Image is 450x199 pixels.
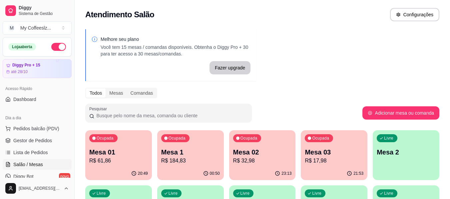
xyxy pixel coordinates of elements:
[3,180,72,196] button: [EMAIL_ADDRESS][DOMAIN_NAME]
[353,171,363,176] p: 21:53
[94,112,248,119] input: Pesquisar
[390,8,439,21] button: Configurações
[97,191,106,196] p: Livre
[8,43,36,50] div: Loja aberta
[161,157,220,165] p: R$ 184,83
[161,148,220,157] p: Mesa 1
[3,21,72,35] button: Select a team
[301,130,367,180] button: OcupadaMesa 03R$ 17,9821:53
[19,5,69,11] span: Diggy
[377,148,435,157] p: Mesa 2
[11,69,28,74] article: até 28/10
[3,159,72,170] a: Salão / Mesas
[3,135,72,146] a: Gestor de Pedidos
[89,106,109,112] label: Pesquisar
[13,125,59,132] span: Pedidos balcão (PDV)
[362,106,439,120] button: Adicionar mesa ou comanda
[3,123,72,134] button: Pedidos balcão (PDV)
[85,130,152,180] button: OcupadaMesa 01R$ 61,8620:49
[3,94,72,105] a: Dashboard
[3,171,72,182] a: Diggy Botnovo
[169,136,186,141] p: Ocupada
[19,11,69,16] span: Sistema de Gestão
[13,161,43,168] span: Salão / Mesas
[86,88,106,98] div: Todos
[3,83,72,94] div: Acesso Rápido
[20,25,51,31] div: My Coffeeslz ...
[233,148,292,157] p: Mesa 02
[384,191,393,196] p: Livre
[3,59,72,78] a: Diggy Pro + 15até 28/10
[305,148,363,157] p: Mesa 03
[101,36,250,43] p: Melhore seu plano
[127,88,157,98] div: Comandas
[240,136,257,141] p: Ocupada
[305,157,363,165] p: R$ 17,98
[13,137,52,144] span: Gestor de Pedidos
[281,171,291,176] p: 23:13
[373,130,439,180] button: LivreMesa 2
[157,130,224,180] button: OcupadaMesa 1R$ 184,8300:50
[13,149,48,156] span: Lista de Pedidos
[312,191,321,196] p: Livre
[3,3,72,19] a: DiggySistema de Gestão
[51,43,66,51] button: Alterar Status
[13,173,34,180] span: Diggy Bot
[240,191,250,196] p: Livre
[210,61,250,74] button: Fazer upgrade
[233,157,292,165] p: R$ 32,98
[229,130,296,180] button: OcupadaMesa 02R$ 32,9823:13
[8,25,15,31] span: M
[312,136,329,141] p: Ocupada
[89,148,148,157] p: Mesa 01
[89,157,148,165] p: R$ 61,86
[97,136,114,141] p: Ocupada
[12,63,40,68] article: Diggy Pro + 15
[13,96,36,103] span: Dashboard
[384,136,393,141] p: Livre
[3,113,72,123] div: Dia a dia
[210,171,220,176] p: 00:50
[106,88,127,98] div: Mesas
[85,9,154,20] h2: Atendimento Salão
[169,191,178,196] p: Livre
[3,147,72,158] a: Lista de Pedidos
[101,44,250,57] p: Você tem 15 mesas / comandas disponíveis. Obtenha o Diggy Pro + 30 para ter acesso a 30 mesas/com...
[19,186,61,191] span: [EMAIL_ADDRESS][DOMAIN_NAME]
[138,171,148,176] p: 20:49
